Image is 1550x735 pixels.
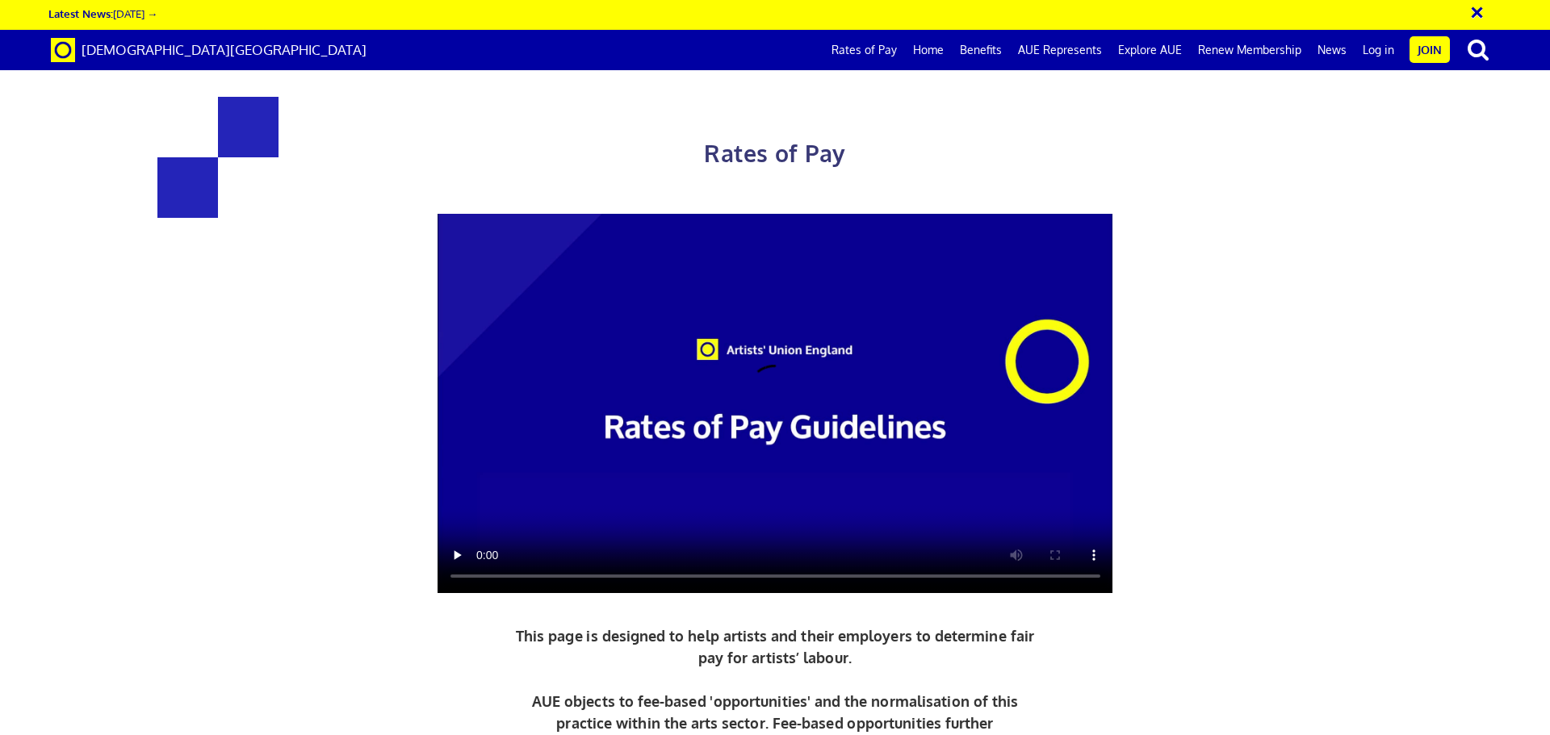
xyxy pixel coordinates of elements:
[1410,36,1450,63] a: Join
[1110,30,1190,70] a: Explore AUE
[905,30,952,70] a: Home
[1355,30,1402,70] a: Log in
[704,139,845,168] span: Rates of Pay
[82,41,367,58] span: [DEMOGRAPHIC_DATA][GEOGRAPHIC_DATA]
[1190,30,1309,70] a: Renew Membership
[48,6,157,20] a: Latest News:[DATE] →
[823,30,905,70] a: Rates of Pay
[952,30,1010,70] a: Benefits
[39,30,379,70] a: Brand [DEMOGRAPHIC_DATA][GEOGRAPHIC_DATA]
[1309,30,1355,70] a: News
[48,6,113,20] strong: Latest News:
[1453,32,1503,66] button: search
[1010,30,1110,70] a: AUE Represents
